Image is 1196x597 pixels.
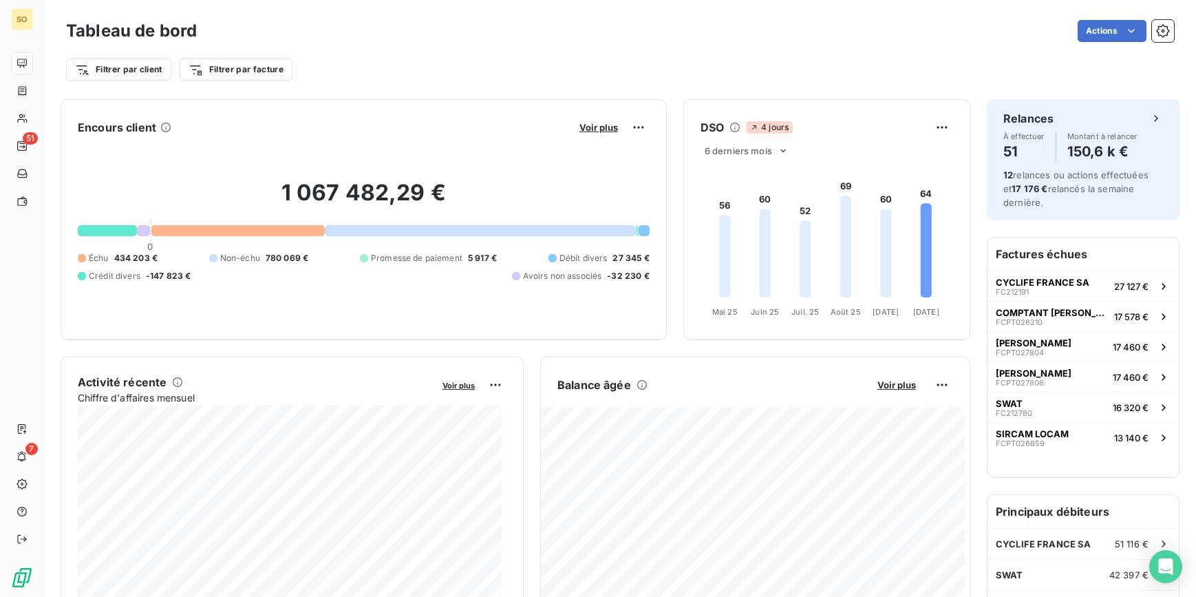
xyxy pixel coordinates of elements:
[701,119,724,136] h6: DSO
[987,331,1179,362] button: [PERSON_NAME]FCPT02780417 460 €
[11,567,33,589] img: Logo LeanPay
[468,252,497,264] span: 5 917 €
[1078,20,1146,42] button: Actions
[996,569,1023,580] span: SWAT
[220,252,260,264] span: Non-échu
[25,443,38,455] span: 7
[78,119,156,136] h6: Encours client
[575,121,622,134] button: Voir plus
[705,145,772,156] span: 6 derniers mois
[23,132,38,145] span: 51
[996,379,1044,387] span: FCPT027806
[873,379,920,391] button: Voir plus
[996,398,1023,409] span: SWAT
[987,362,1179,392] button: [PERSON_NAME]FCPT02780617 460 €
[746,121,793,134] span: 4 jours
[1003,169,1149,208] span: relances ou actions effectuées et relancés la semaine dernière.
[559,252,608,264] span: Débit divers
[612,252,649,264] span: 27 345 €
[987,422,1179,452] button: SIRCAM LOCAMFCPT02665913 140 €
[607,270,649,282] span: -32 230 €
[1113,372,1149,383] span: 17 460 €
[557,377,631,393] h6: Balance âgée
[996,277,1089,288] span: CYCLIFE FRANCE SA
[1113,402,1149,413] span: 16 320 €
[1114,432,1149,443] span: 13 140 €
[1113,342,1149,353] span: 17 460 €
[1067,140,1138,163] h4: 150,6 k €
[873,307,899,317] tspan: [DATE]
[996,409,1032,417] span: FC212780
[371,252,462,264] span: Promesse de paiement
[1012,183,1047,194] span: 17 176 €
[996,428,1069,439] span: SIRCAM LOCAM
[1003,140,1045,163] h4: 51
[78,179,650,220] h2: 1 067 482,29 €
[996,337,1071,348] span: [PERSON_NAME]
[1114,311,1149,322] span: 17 578 €
[1114,281,1149,292] span: 27 127 €
[266,252,308,264] span: 780 069 €
[996,307,1109,318] span: COMPTANT [PERSON_NAME]
[78,374,167,390] h6: Activité récente
[1115,538,1149,549] span: 51 116 €
[996,288,1029,296] span: FC212191
[1003,132,1045,140] span: À effectuer
[791,307,819,317] tspan: Juil. 25
[996,439,1045,448] span: FCPT026659
[996,368,1071,379] span: [PERSON_NAME]
[877,379,916,390] span: Voir plus
[987,238,1179,271] h6: Factures échues
[996,538,1091,549] span: CYCLIFE FRANCE SA
[78,390,433,405] span: Chiffre d'affaires mensuel
[89,252,109,264] span: Échu
[66,59,171,81] button: Filtrer par client
[987,271,1179,301] button: CYCLIFE FRANCE SAFC21219127 127 €
[1067,132,1138,140] span: Montant à relancer
[442,381,475,390] span: Voir plus
[180,59,292,81] button: Filtrer par facture
[146,270,191,282] span: -147 823 €
[438,379,479,391] button: Voir plus
[579,122,618,133] span: Voir plus
[147,241,153,252] span: 0
[1149,550,1182,583] div: Open Intercom Messenger
[66,19,197,43] h3: Tableau de bord
[1003,110,1054,127] h6: Relances
[996,348,1044,357] span: FCPT027804
[912,307,939,317] tspan: [DATE]
[1003,169,1013,180] span: 12
[830,307,860,317] tspan: Août 25
[987,301,1179,331] button: COMPTANT [PERSON_NAME]FCPT02621017 578 €
[114,252,158,264] span: 434 203 €
[523,270,601,282] span: Avoirs non associés
[1109,569,1149,580] span: 42 397 €
[712,307,737,317] tspan: Mai 25
[89,270,140,282] span: Crédit divers
[11,8,33,30] div: SO
[996,318,1043,326] span: FCPT026210
[987,392,1179,422] button: SWATFC21278016 320 €
[751,307,779,317] tspan: Juin 25
[987,495,1179,528] h6: Principaux débiteurs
